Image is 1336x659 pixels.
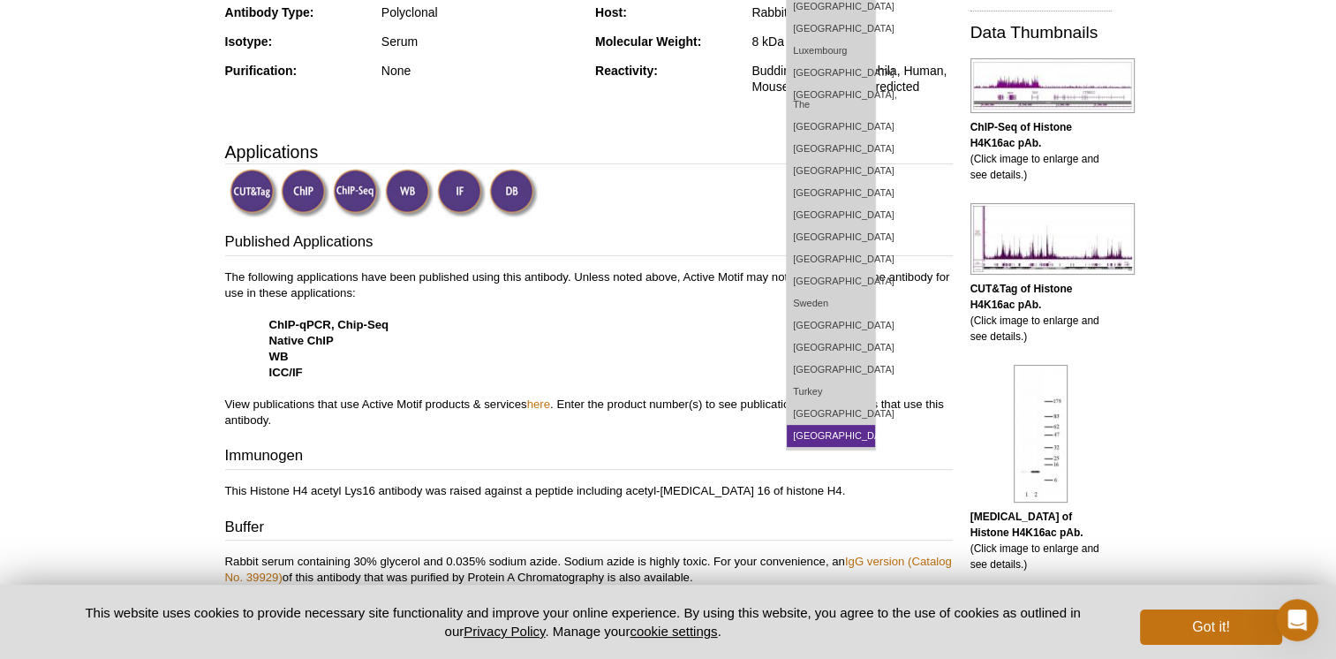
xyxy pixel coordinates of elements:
[381,4,582,20] div: Polyclonal
[381,63,582,79] div: None
[787,40,875,62] a: Luxembourg
[787,425,875,447] a: [GEOGRAPHIC_DATA]
[970,119,1112,183] p: (Click image to enlarge and see details.)
[787,204,875,226] a: [GEOGRAPHIC_DATA]
[385,169,434,217] img: Western Blot Validated
[787,292,875,314] a: Sweden
[787,337,875,359] a: [GEOGRAPHIC_DATA]
[970,281,1112,345] p: (Click image to enlarge and see details.)
[787,403,875,425] a: [GEOGRAPHIC_DATA]
[970,58,1135,113] img: Histone H4K16ac antibody (pAb) tested by ChIP-Seq.
[225,231,953,256] h3: Published Applications
[787,226,875,248] a: [GEOGRAPHIC_DATA]
[230,169,278,217] img: CUT&Tag Validated
[595,34,701,49] strong: Molecular Weight:
[595,5,627,19] strong: Host:
[527,398,550,411] a: here
[225,5,314,19] strong: Antibody Type:
[787,182,875,204] a: [GEOGRAPHIC_DATA]
[970,509,1112,572] p: (Click image to enlarge and see details.)
[787,270,875,292] a: [GEOGRAPHIC_DATA]
[1140,610,1281,645] button: Got it!
[751,4,952,20] div: Rabbit
[787,84,875,116] a: [GEOGRAPHIC_DATA], The
[787,116,875,138] a: [GEOGRAPHIC_DATA]
[787,381,875,403] a: Turkey
[269,318,389,331] strong: ChIP-qPCR, Chip-Seq
[437,169,486,217] img: Immunofluorescence Validated
[225,34,273,49] strong: Isotype:
[787,62,875,84] a: [GEOGRAPHIC_DATA]
[225,445,953,470] h3: Immunogen
[381,34,582,49] div: Serum
[751,63,952,95] div: Budding Yeast, Drosophila, Human, Mouse, Wide Range Predicted
[269,350,289,363] strong: WB
[225,139,953,165] h3: Applications
[787,160,875,182] a: [GEOGRAPHIC_DATA]
[970,121,1072,149] b: ChIP-Seq of Histone H4K16ac pAb.
[787,314,875,337] a: [GEOGRAPHIC_DATA]
[1276,599,1318,641] iframe: Intercom live chat
[225,64,298,78] strong: Purification:
[269,366,303,379] strong: ICC/IF
[787,138,875,160] a: [GEOGRAPHIC_DATA]
[1014,365,1068,503] img: Histone H4K16ac antibody (pAb) tested by Western blot.
[970,25,1112,41] h2: Data Thumbnails
[225,554,953,586] p: Rabbit serum containing 30% glycerol and 0.035% sodium azide. Sodium azide is highly toxic. For y...
[970,511,1083,539] b: [MEDICAL_DATA] of Histone H4K16ac pAb.
[751,34,952,49] div: 8 kDa
[970,283,1073,311] b: CUT&Tag of Histone H4K16ac pAb.
[787,359,875,381] a: [GEOGRAPHIC_DATA]
[464,624,545,639] a: Privacy Policy
[333,169,381,217] img: ChIP-Seq Validated
[225,483,953,499] p: This Histone H4 acetyl Lys16 antibody was raised against a peptide including acetyl-[MEDICAL_DATA...
[787,18,875,40] a: [GEOGRAPHIC_DATA]
[970,203,1135,275] img: Histone H4K16ac antibody (pAb) tested by CUT&Tag.
[595,64,658,78] strong: Reactivity:
[225,269,953,428] p: The following applications have been published using this antibody. Unless noted above, Active Mo...
[225,517,953,542] h3: Buffer
[281,169,329,217] img: ChIP Validated
[269,334,334,347] strong: Native ChIP
[787,248,875,270] a: [GEOGRAPHIC_DATA]
[630,624,717,639] button: cookie settings
[55,603,1112,640] p: This website uses cookies to provide necessary site functionality and improve your online experie...
[489,169,538,217] img: Dot Blot Validated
